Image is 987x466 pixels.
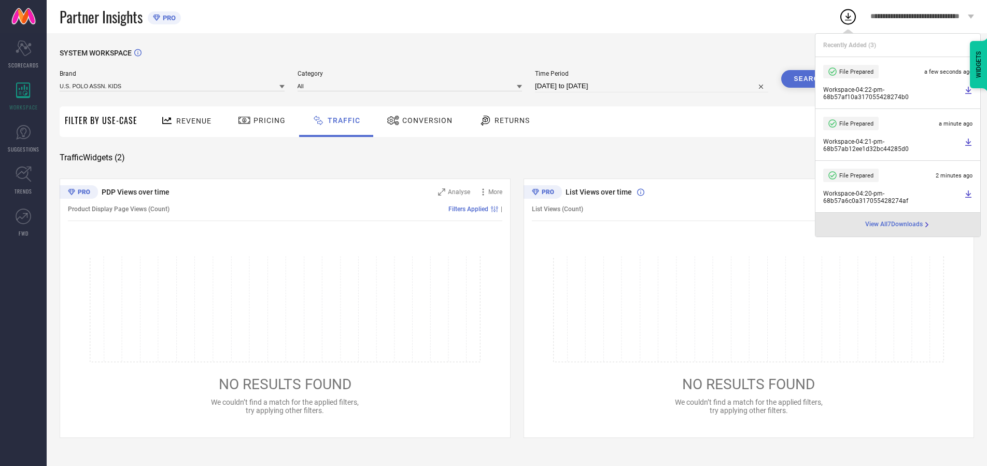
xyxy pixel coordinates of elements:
[60,49,132,57] span: SYSTEM WORKSPACE
[839,120,873,127] span: File Prepared
[964,138,972,153] a: Download
[8,145,39,153] span: SUGGESTIONS
[823,138,962,153] span: Workspace - 04:21-pm - 68b57ab12ee1d32bc44285d0
[8,61,39,69] span: SCORECARDS
[939,120,972,127] span: a minute ago
[68,205,170,213] span: Product Display Page Views (Count)
[839,68,873,75] span: File Prepared
[839,172,873,179] span: File Prepared
[964,86,972,101] a: Download
[566,188,632,196] span: List Views over time
[176,117,212,125] span: Revenue
[253,116,286,125] span: Pricing
[865,221,923,229] span: View All 7 Downloads
[160,14,176,22] span: PRO
[865,221,931,229] div: Open download page
[865,221,931,229] a: View All7Downloads
[495,116,530,125] span: Returns
[65,114,137,127] span: Filter By Use-Case
[19,229,29,237] span: FWD
[102,188,170,196] span: PDP Views over time
[60,185,98,201] div: Premium
[448,188,470,196] span: Analyse
[438,188,445,196] svg: Zoom
[532,205,583,213] span: List Views (Count)
[823,42,876,49] span: Recently Added ( 3 )
[448,205,488,213] span: Filters Applied
[211,398,359,415] span: We couldn’t find a match for the applied filters, try applying other filters.
[823,86,962,101] span: Workspace - 04:22-pm - 68b57af10a317055428274b0
[501,205,502,213] span: |
[781,70,837,88] button: Search
[524,185,562,201] div: Premium
[402,116,453,125] span: Conversion
[675,398,823,415] span: We couldn’t find a match for the applied filters, try applying other filters.
[60,70,285,77] span: Brand
[328,116,360,125] span: Traffic
[15,187,32,195] span: TRENDS
[60,6,143,28] span: Partner Insights
[823,190,962,204] span: Workspace - 04:20-pm - 68b57a6c0a317055428274af
[924,68,972,75] span: a few seconds ago
[298,70,523,77] span: Category
[9,103,38,111] span: WORKSPACE
[535,80,768,92] input: Select time period
[839,7,857,26] div: Open download list
[488,188,502,196] span: More
[535,70,768,77] span: Time Period
[936,172,972,179] span: 2 minutes ago
[60,153,125,163] span: Traffic Widgets ( 2 )
[964,190,972,204] a: Download
[219,376,351,393] span: NO RESULTS FOUND
[682,376,815,393] span: NO RESULTS FOUND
